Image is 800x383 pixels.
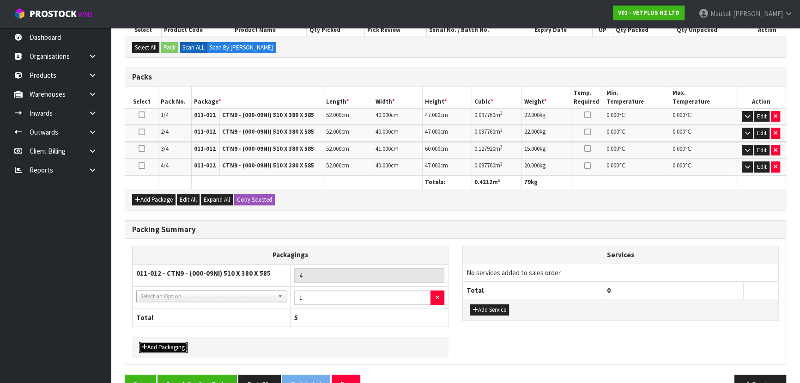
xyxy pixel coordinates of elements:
[204,196,230,204] span: Expand All
[754,128,770,139] button: Edit
[158,86,192,108] th: Pack No.
[180,42,207,53] label: Scan ALL
[422,159,472,175] td: cm
[373,159,422,175] td: cm
[376,111,391,119] span: 40.000
[422,125,472,141] td: cm
[161,128,169,136] span: 2/4
[604,159,670,175] td: ℃
[606,128,619,136] span: 0.000
[524,128,539,136] span: 22.000
[472,125,521,141] td: m
[474,145,495,153] span: 0.127920
[470,304,509,315] button: Add Service
[604,125,670,141] td: ℃
[125,86,158,108] th: Select
[222,128,314,136] strong: CTN9 - (000-09NI) 510 X 380 X 585
[422,108,472,124] td: cm
[161,24,232,37] th: Product Code
[133,309,291,327] th: Total
[532,24,592,37] th: Expiry Date
[234,194,275,205] button: Copy Selected
[472,86,521,108] th: Cubic
[376,128,391,136] span: 40.000
[132,73,779,81] h3: Packs
[500,110,503,116] sup: 3
[521,108,571,124] td: kg
[571,86,604,108] th: Temp. Required
[194,145,216,153] strong: 011-012
[500,144,503,150] sup: 3
[673,111,685,119] span: 0.000
[754,161,770,173] button: Edit
[524,111,539,119] span: 22.000
[232,24,307,37] th: Product Name
[592,24,613,37] th: UP
[326,111,341,119] span: 52.000
[132,42,159,53] button: Select All
[323,125,373,141] td: cm
[161,145,169,153] span: 3/4
[194,128,216,136] strong: 011-012
[472,108,521,124] td: m
[463,264,778,281] td: No services added to sales order.
[222,161,314,169] strong: CTN9 - (000-09NI) 510 X 380 X 585
[201,194,233,205] button: Expand All
[376,161,391,169] span: 40.000
[425,111,440,119] span: 47.000
[194,111,216,119] strong: 011-012
[373,86,422,108] th: Width
[422,86,472,108] th: Height
[323,159,373,175] td: cm
[373,142,422,158] td: cm
[133,246,448,264] th: Packagings
[521,142,571,158] td: kg
[733,9,783,18] span: [PERSON_NAME]
[474,161,495,169] span: 0.097760
[670,86,736,108] th: Max. Temperature
[673,161,685,169] span: 0.000
[177,194,200,205] button: Edit All
[14,8,25,19] img: cube-alt.png
[326,161,341,169] span: 52.000
[521,125,571,141] td: kg
[521,86,571,108] th: Weight
[425,128,440,136] span: 47.000
[132,194,176,205] button: Add Package
[161,161,169,169] span: 4/4
[191,86,323,108] th: Package
[79,10,93,19] small: WMS
[373,125,422,141] td: cm
[323,108,373,124] td: cm
[521,175,571,189] th: kg
[161,42,178,53] button: Pack
[500,127,503,133] sup: 3
[604,108,670,124] td: ℃
[427,24,532,37] th: Serial No. / Batch No.
[463,246,778,264] th: Services
[30,8,77,20] span: ProStock
[606,145,619,153] span: 0.000
[294,313,298,322] span: 5
[670,142,736,158] td: ℃
[670,108,736,124] td: ℃
[222,145,314,153] strong: CTN9 - (000-09NI) 510 X 380 X 585
[373,108,422,124] td: cm
[472,142,521,158] td: m
[472,159,521,175] td: m
[670,159,736,175] td: ℃
[323,142,373,158] td: cm
[474,111,495,119] span: 0.097760
[222,111,314,119] strong: CTN9 - (000-09NI) 510 X 380 X 585
[463,282,603,299] th: Total
[674,24,748,37] th: Qty Unpacked
[710,9,732,18] span: Mausali
[754,145,770,156] button: Edit
[754,111,770,122] button: Edit
[613,6,685,20] a: V01 - VETPLUS NZ LTD
[422,142,472,158] td: cm
[604,142,670,158] td: ℃
[524,161,539,169] span: 20.000
[604,86,670,108] th: Min. Temperature
[673,128,685,136] span: 0.000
